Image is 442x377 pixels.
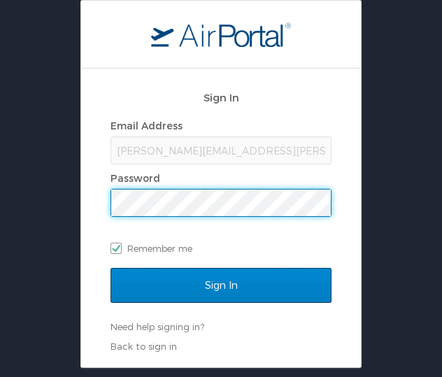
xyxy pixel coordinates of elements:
[110,90,331,106] h2: Sign In
[110,238,331,259] label: Remember me
[151,22,291,47] img: logo
[110,321,204,332] a: Need help signing in?
[110,120,183,131] label: Email Address
[110,172,160,184] label: Password
[110,268,331,303] input: Sign In
[110,341,177,352] a: Back to sign in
